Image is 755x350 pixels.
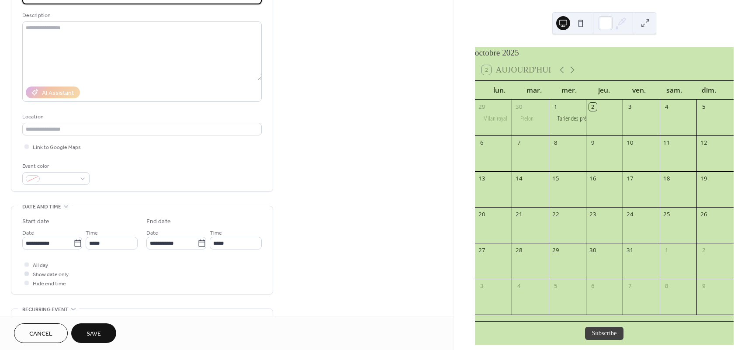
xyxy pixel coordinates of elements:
div: mer. [552,81,587,100]
div: 27 [478,246,486,254]
div: Tarier des prés [558,114,589,123]
span: Date [146,229,158,238]
div: 5 [700,103,708,111]
div: 25 [663,210,671,218]
div: lun. [482,81,517,100]
span: Hide end time [33,279,66,288]
div: 28 [515,246,523,254]
div: 26 [700,210,708,218]
div: 7 [515,139,523,146]
div: 16 [589,174,597,182]
div: Event color [22,162,88,171]
div: 9 [700,282,708,290]
div: octobre 2025 [475,47,734,59]
div: 22 [552,210,560,218]
div: ven. [622,81,657,100]
div: 10 [626,139,634,146]
span: All day [33,261,48,270]
button: Subscribe [585,327,624,340]
div: 11 [663,139,671,146]
div: 8 [552,139,560,146]
div: 19 [700,174,708,182]
span: Time [210,229,222,238]
div: 9 [589,139,597,146]
button: Save [71,323,116,343]
div: 18 [663,174,671,182]
span: Date and time [22,202,61,211]
div: sam. [657,81,692,100]
div: 1 [552,103,560,111]
div: Frelon [512,114,549,123]
div: 8 [663,282,671,290]
div: 13 [478,174,486,182]
div: 6 [478,139,486,146]
div: Milan royal [475,114,512,123]
div: 23 [589,210,597,218]
div: 24 [626,210,634,218]
div: 2 [589,103,597,111]
div: dim. [692,81,727,100]
div: 31 [626,246,634,254]
div: Frelon [520,114,533,123]
span: Link to Google Maps [33,143,81,152]
div: 5 [552,282,560,290]
div: 29 [552,246,560,254]
div: 15 [552,174,560,182]
div: 12 [700,139,708,146]
div: 3 [478,282,486,290]
span: Cancel [29,329,52,339]
div: Start date [22,217,49,226]
div: jeu. [587,81,622,100]
span: Time [86,229,98,238]
div: 4 [515,282,523,290]
div: Tarier des prés [549,114,586,123]
div: Description [22,11,260,20]
div: 17 [626,174,634,182]
div: 30 [515,103,523,111]
div: 20 [478,210,486,218]
span: Recurring event [22,305,69,314]
span: Show date only [33,270,69,279]
span: Date [22,229,34,238]
div: End date [146,217,171,226]
span: Save [87,329,101,339]
div: 2 [700,246,708,254]
div: 7 [626,282,634,290]
div: 1 [663,246,671,254]
div: 6 [589,282,597,290]
div: 14 [515,174,523,182]
div: 30 [589,246,597,254]
div: 21 [515,210,523,218]
div: Milan royal [483,114,507,123]
div: 4 [663,103,671,111]
div: 3 [626,103,634,111]
div: mar. [517,81,552,100]
div: 29 [478,103,486,111]
button: Cancel [14,323,68,343]
div: Location [22,112,260,121]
